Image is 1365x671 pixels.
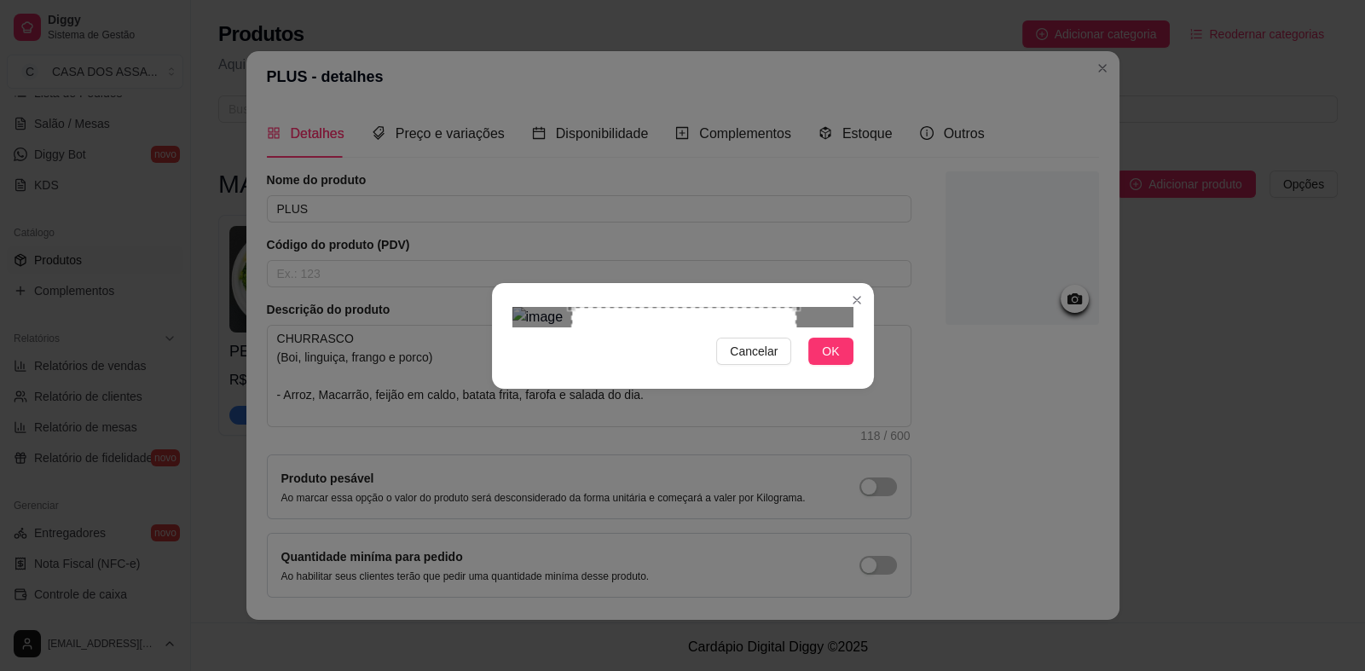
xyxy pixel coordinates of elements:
[843,286,870,314] button: Close
[512,307,853,327] img: image
[571,307,796,532] div: Use the arrow keys to move the crop selection area
[730,342,778,361] span: Cancelar
[822,342,839,361] span: OK
[808,338,853,365] button: OK
[716,338,791,365] button: Cancelar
